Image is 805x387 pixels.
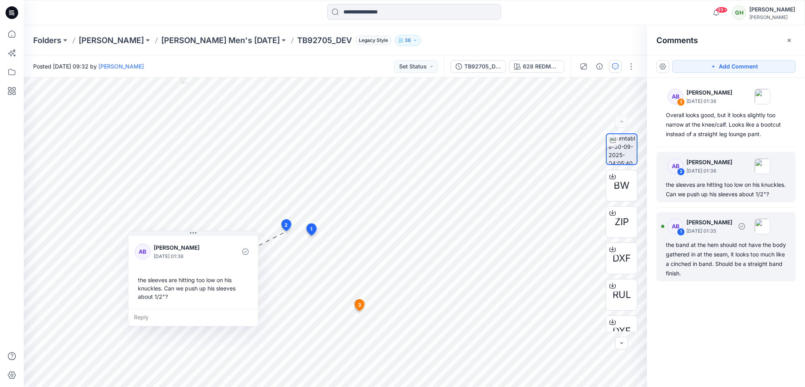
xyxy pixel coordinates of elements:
[154,252,218,260] p: [DATE] 01:36
[667,218,683,234] div: AB
[677,98,685,106] div: 3
[297,35,352,46] p: TB92705_DEV
[615,215,629,229] span: ZIP
[614,178,630,193] span: BW
[464,62,501,71] div: TB92705_DEV
[677,228,685,236] div: 1
[732,6,746,20] div: GH
[677,168,685,176] div: 2
[613,288,631,302] span: RUL
[355,36,392,45] span: Legacy Style
[656,36,698,45] h2: Comments
[686,218,732,227] p: [PERSON_NAME]
[686,227,732,235] p: [DATE] 01:35
[523,62,559,71] div: 628 REDMULTI
[79,35,144,46] a: [PERSON_NAME]
[98,63,144,70] a: [PERSON_NAME]
[405,36,411,45] p: 36
[613,251,631,266] span: DXF
[613,324,631,338] span: DXF
[749,5,795,14] div: [PERSON_NAME]
[33,35,61,46] a: Folders
[352,35,392,46] button: Legacy Style
[686,157,732,167] p: [PERSON_NAME]
[451,60,506,73] button: TB92705_DEV
[686,97,732,105] p: [DATE] 01:36
[128,309,258,326] div: Reply
[716,7,728,13] span: 99+
[135,273,252,304] div: the sleeves are hitting too low on his knuckles. Can we push up his sleeves about 1/2"?
[154,243,218,252] p: [PERSON_NAME]
[686,167,732,175] p: [DATE] 01:36
[667,158,683,174] div: AB
[666,180,786,199] div: the sleeves are hitting too low on his knuckles. Can we push up his sleeves about 1/2"?
[395,35,421,46] button: 36
[609,134,637,164] img: turntable-30-09-2025-04:05:40
[285,222,288,229] span: 2
[310,226,312,233] span: 1
[667,89,683,104] div: AB
[593,60,606,73] button: Details
[672,60,796,73] button: Add Comment
[135,244,151,260] div: AB
[666,110,786,139] div: Overall looks good, but it looks slightly too narrow at the knee/calf. Looks like a bootcut inste...
[749,14,795,20] div: [PERSON_NAME]
[161,35,280,46] a: [PERSON_NAME] Men's [DATE]
[509,60,564,73] button: 628 REDMULTI
[686,88,732,97] p: [PERSON_NAME]
[358,302,361,309] span: 3
[33,62,144,70] span: Posted [DATE] 09:32 by
[666,240,786,278] div: the band at the hem should not have the body gathered in at the seam, it looks too much like a ci...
